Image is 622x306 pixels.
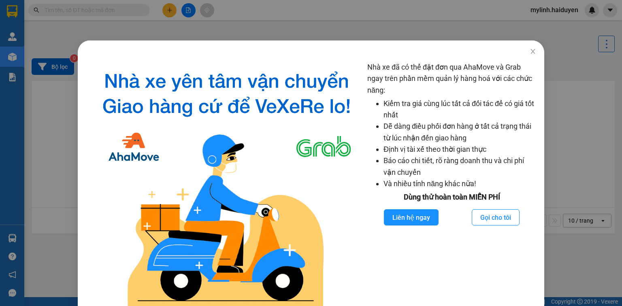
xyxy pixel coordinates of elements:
[392,212,430,223] span: Liên hệ ngay
[367,191,536,203] div: Dùng thử hoàn toàn MIỄN PHÍ
[383,155,536,178] li: Báo cáo chi tiết, rõ ràng doanh thu và chi phí vận chuyển
[530,48,536,55] span: close
[522,40,544,63] button: Close
[383,98,536,121] li: Kiểm tra giá cùng lúc tất cả đối tác để có giá tốt nhất
[383,178,536,189] li: Và nhiều tính năng khác nữa!
[383,144,536,155] li: Định vị tài xế theo thời gian thực
[472,209,520,225] button: Gọi cho tôi
[480,212,511,223] span: Gọi cho tôi
[384,209,439,225] button: Liên hệ ngay
[383,121,536,144] li: Dễ dàng điều phối đơn hàng ở tất cả trạng thái từ lúc nhận đến giao hàng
